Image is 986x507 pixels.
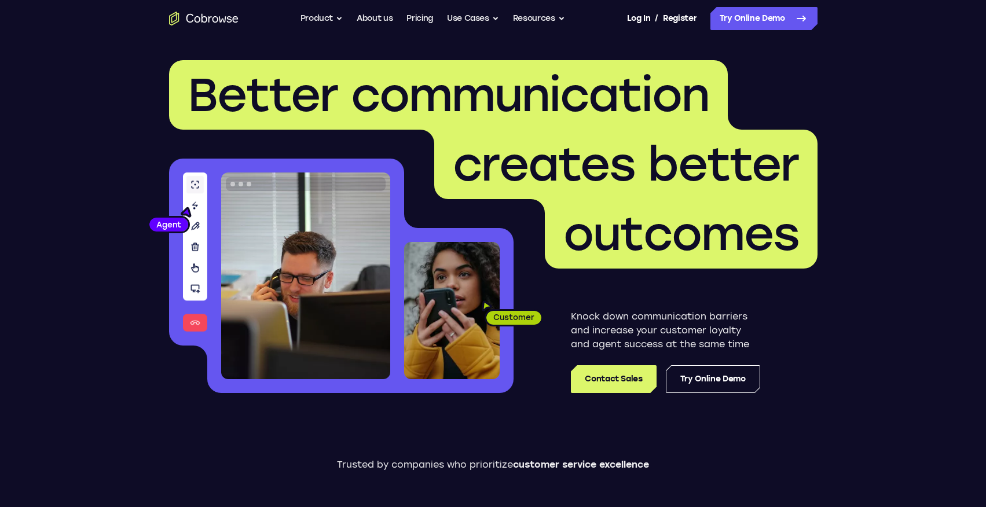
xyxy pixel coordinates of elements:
button: Product [300,7,343,30]
img: A customer support agent talking on the phone [221,172,390,379]
span: creates better [453,137,799,192]
button: Resources [513,7,565,30]
a: Try Online Demo [666,365,760,393]
span: Better communication [188,67,709,123]
a: Try Online Demo [710,7,818,30]
span: / [655,12,658,25]
a: Contact Sales [571,365,656,393]
span: customer service excellence [513,459,649,470]
img: A customer holding their phone [404,242,500,379]
a: Pricing [406,7,433,30]
button: Use Cases [447,7,499,30]
p: Knock down communication barriers and increase your customer loyalty and agent success at the sam... [571,310,760,351]
a: Register [663,7,697,30]
span: outcomes [563,206,799,262]
a: Log In [627,7,650,30]
a: Go to the home page [169,12,239,25]
a: About us [357,7,393,30]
